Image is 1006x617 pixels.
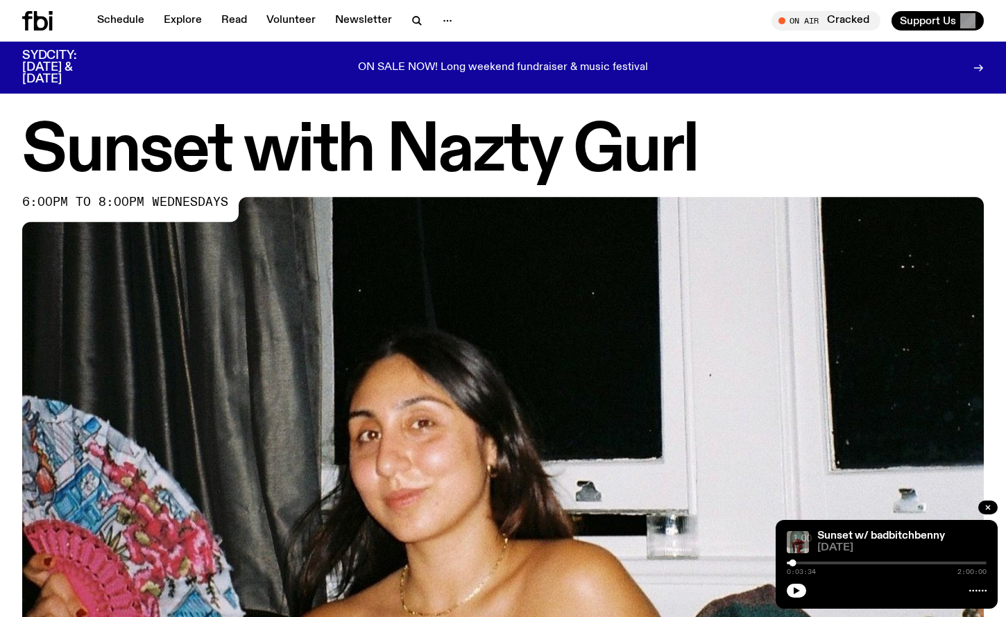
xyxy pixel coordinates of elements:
[155,11,210,31] a: Explore
[787,568,816,575] span: 0:03:34
[957,568,987,575] span: 2:00:00
[892,11,984,31] button: Support Us
[22,50,111,85] h3: SYDCITY: [DATE] & [DATE]
[817,530,945,541] a: Sunset w/ badbitchbenny
[258,11,324,31] a: Volunteer
[22,197,228,208] span: 6:00pm to 8:00pm wednesdays
[89,11,153,31] a: Schedule
[900,15,956,27] span: Support Us
[817,543,987,553] span: [DATE]
[771,11,880,31] button: On AirCracked
[213,11,255,31] a: Read
[358,62,648,74] p: ON SALE NOW! Long weekend fundraiser & music festival
[22,121,984,183] h1: Sunset with Nazty Gurl
[327,11,400,31] a: Newsletter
